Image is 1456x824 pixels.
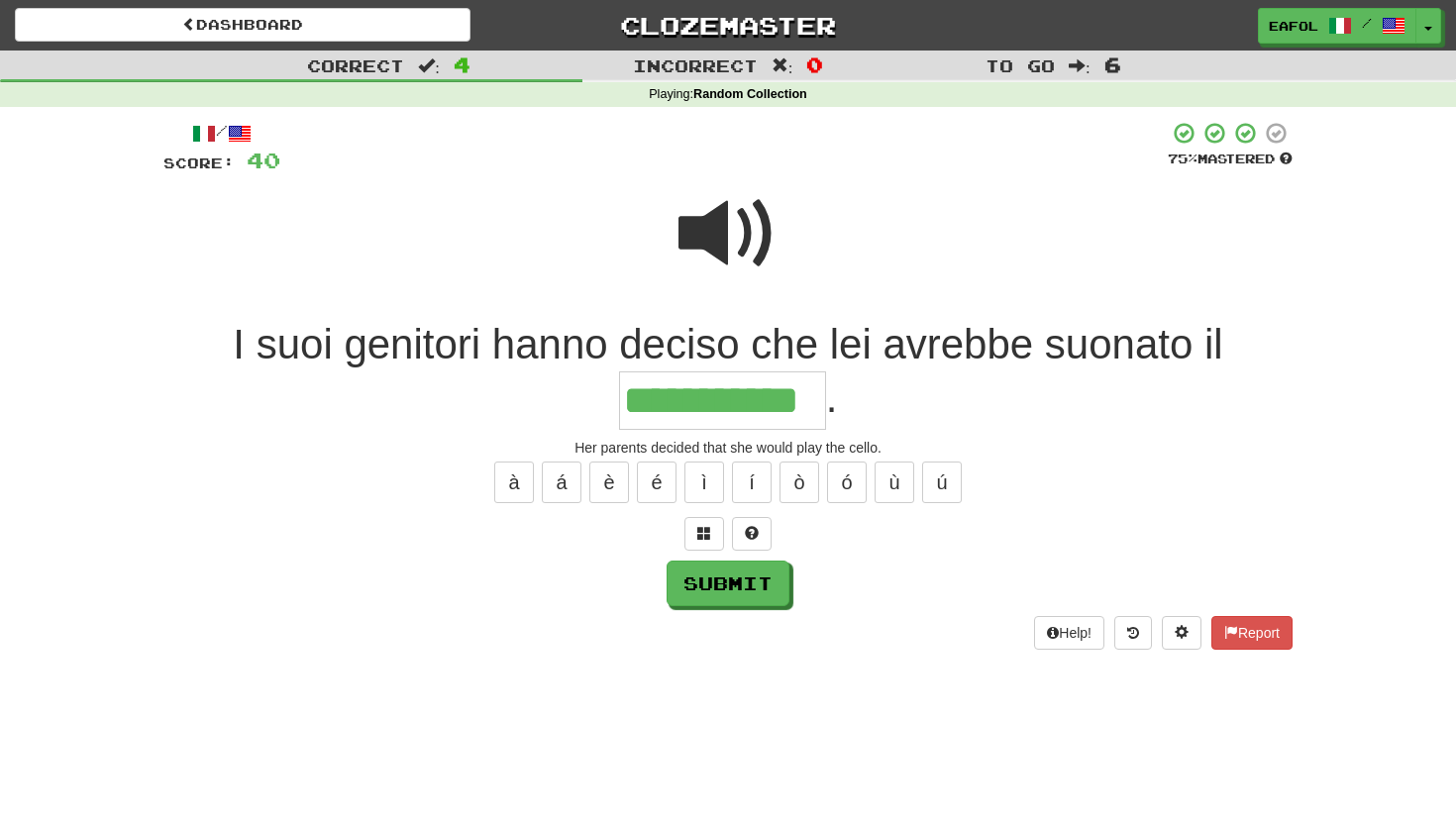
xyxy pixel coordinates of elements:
span: : [772,57,793,74]
span: / [1362,16,1372,30]
button: í [732,462,772,503]
button: Single letter hint - you only get 1 per sentence and score half the points! alt+h [732,517,772,551]
span: 0 [806,52,823,76]
div: Her parents decided that she would play the cello. [163,438,1293,458]
div: Mastered [1168,151,1293,168]
strong: Random Collection [693,87,807,101]
span: Correct [307,55,404,75]
span: Incorrect [633,55,758,75]
span: eafol [1269,17,1318,35]
div: / [163,121,280,146]
span: To go [986,55,1055,75]
a: Dashboard [15,8,470,42]
button: ú [922,462,962,503]
button: Round history (alt+y) [1114,616,1152,650]
span: 4 [454,52,470,76]
span: 75 % [1168,151,1197,166]
button: ó [827,462,867,503]
button: ò [780,462,819,503]
button: ì [684,462,724,503]
span: I suoi genitori hanno deciso che lei avrebbe suonato il [233,321,1222,367]
span: : [418,57,440,74]
button: Report [1211,616,1293,650]
span: . [826,374,838,421]
button: Switch sentence to multiple choice alt+p [684,517,724,551]
a: Clozemaster [500,8,956,43]
span: 40 [247,148,280,172]
button: ù [875,462,914,503]
span: : [1069,57,1091,74]
button: à [494,462,534,503]
a: eafol / [1258,8,1416,44]
button: Submit [667,561,789,606]
span: 6 [1104,52,1121,76]
button: Help! [1034,616,1104,650]
button: á [542,462,581,503]
button: é [637,462,676,503]
span: Score: [163,154,235,171]
button: è [589,462,629,503]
